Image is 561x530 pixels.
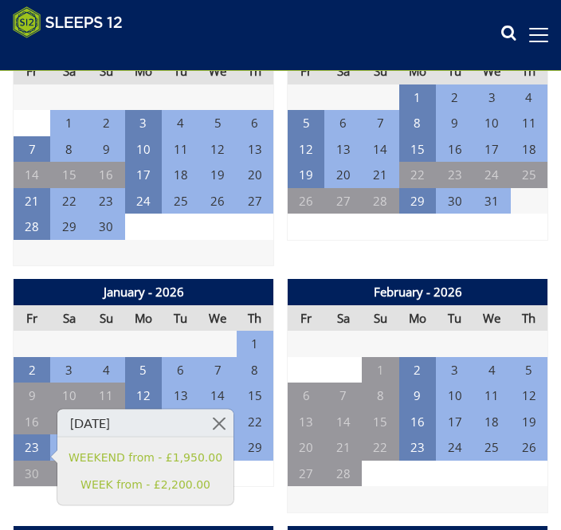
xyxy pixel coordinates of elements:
[436,110,473,136] td: 9
[199,357,237,383] td: 7
[324,461,362,487] td: 28
[237,136,274,163] td: 13
[288,279,548,305] th: February - 2026
[362,305,399,332] th: Su
[324,162,362,188] td: 20
[14,162,51,188] td: 14
[50,357,88,383] td: 3
[436,434,473,461] td: 24
[88,136,125,163] td: 9
[88,357,125,383] td: 4
[362,110,399,136] td: 7
[69,449,222,465] a: WEEKEND from - £1,950.00
[237,110,274,136] td: 6
[511,84,548,111] td: 4
[511,58,548,84] th: Th
[399,434,437,461] td: 23
[199,383,237,409] td: 14
[14,409,51,435] td: 16
[288,305,325,332] th: Fr
[362,188,399,214] td: 28
[362,409,399,435] td: 15
[288,409,325,435] td: 13
[69,476,222,493] a: WEEK from - £2,200.00
[88,162,125,188] td: 16
[362,136,399,163] td: 14
[436,383,473,409] td: 10
[88,305,125,332] th: Su
[199,110,237,136] td: 5
[324,305,362,332] th: Sa
[288,188,325,214] td: 26
[362,162,399,188] td: 21
[324,110,362,136] td: 6
[50,188,88,214] td: 22
[436,305,473,332] th: Tu
[199,162,237,188] td: 19
[13,6,123,38] img: Sleeps 12
[125,383,163,409] td: 12
[399,162,437,188] td: 22
[473,383,511,409] td: 11
[125,58,163,84] th: Mo
[399,188,437,214] td: 29
[473,434,511,461] td: 25
[50,409,88,435] td: 17
[324,188,362,214] td: 27
[199,188,237,214] td: 26
[511,357,548,383] td: 5
[162,188,199,214] td: 25
[50,58,88,84] th: Sa
[473,162,511,188] td: 24
[199,58,237,84] th: We
[436,58,473,84] th: Tu
[473,305,511,332] th: We
[473,188,511,214] td: 31
[436,162,473,188] td: 23
[436,188,473,214] td: 30
[362,357,399,383] td: 1
[511,383,548,409] td: 12
[162,136,199,163] td: 11
[237,409,274,435] td: 22
[50,434,88,461] td: 24
[237,357,274,383] td: 8
[399,136,437,163] td: 15
[125,162,163,188] td: 17
[237,383,274,409] td: 15
[50,162,88,188] td: 15
[162,58,199,84] th: Tu
[14,461,51,487] td: 30
[14,214,51,240] td: 28
[399,357,437,383] td: 2
[199,136,237,163] td: 12
[399,84,437,111] td: 1
[511,110,548,136] td: 11
[88,58,125,84] th: Su
[324,383,362,409] td: 7
[88,383,125,409] td: 11
[5,48,172,61] iframe: Customer reviews powered by Trustpilot
[50,305,88,332] th: Sa
[14,136,51,163] td: 7
[288,58,325,84] th: Fr
[473,84,511,111] td: 3
[473,409,511,435] td: 18
[473,110,511,136] td: 10
[237,331,274,357] td: 1
[237,434,274,461] td: 29
[125,357,163,383] td: 5
[14,383,51,409] td: 9
[125,136,163,163] td: 10
[237,305,274,332] th: Th
[511,305,548,332] th: Th
[199,305,237,332] th: We
[362,58,399,84] th: Su
[511,434,548,461] td: 26
[50,461,88,487] td: 31
[288,162,325,188] td: 19
[125,188,163,214] td: 24
[50,383,88,409] td: 10
[14,58,51,84] th: Fr
[436,136,473,163] td: 16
